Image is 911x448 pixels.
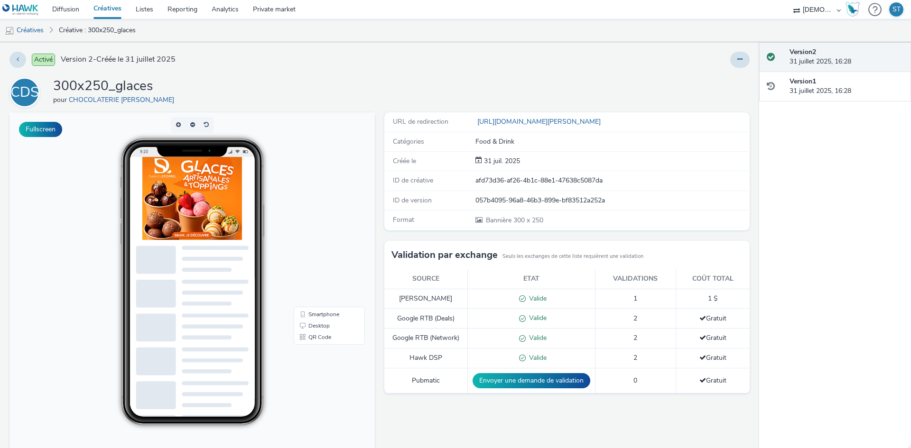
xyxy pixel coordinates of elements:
[526,313,547,322] span: Valide
[790,47,903,67] div: 31 juillet 2025, 16:28
[482,156,520,166] div: Création 31 juillet 2025, 16:28
[393,117,448,126] span: URL de redirection
[393,156,416,165] span: Créée le
[485,216,543,225] span: 300 x 250
[475,176,749,185] div: afd73d36-af26-4b1c-88e1-47638c5087da
[475,117,604,126] a: [URL][DOMAIN_NAME][PERSON_NAME]
[676,269,750,289] th: Coût total
[633,314,637,323] span: 2
[286,196,353,208] li: Smartphone
[384,368,467,393] td: Pubmatic
[633,333,637,342] span: 2
[633,376,637,385] span: 0
[9,88,44,97] a: CDS
[699,314,726,323] span: Gratuit
[130,37,139,42] span: 9:20
[699,353,726,362] span: Gratuit
[384,289,467,309] td: [PERSON_NAME]
[475,137,749,146] div: Food & Drink
[892,2,901,17] div: ST
[299,222,322,228] span: QR Code
[384,348,467,368] td: Hawk DSP
[286,219,353,230] li: QR Code
[384,269,467,289] th: Source
[502,253,643,260] small: Seuls les exchanges de cette liste requièrent une validation
[473,373,590,388] button: Envoyer une demande de validation
[467,269,595,289] th: Etat
[699,333,726,342] span: Gratuit
[790,77,903,96] div: 31 juillet 2025, 16:28
[633,353,637,362] span: 2
[486,216,513,225] span: Bannière
[790,77,816,86] strong: Version 1
[133,45,232,128] img: Advertisement preview
[53,95,69,104] span: pour
[286,208,353,219] li: Desktop
[61,54,176,65] span: Version 2 - Créée le 31 juillet 2025
[19,122,62,137] button: Fullscreen
[5,26,14,36] img: mobile
[393,176,433,185] span: ID de créative
[708,294,717,303] span: 1 $
[10,79,39,106] div: CDS
[482,156,520,165] span: 31 juil. 2025
[54,19,140,42] a: Créative : 300x250_glaces
[53,77,178,95] h1: 300x250_glaces
[393,215,414,224] span: Format
[2,4,39,16] img: undefined Logo
[299,210,320,216] span: Desktop
[475,196,749,205] div: 057b4095-96a8-46b3-899e-bf83512a252a
[299,199,330,205] span: Smartphone
[790,47,816,56] strong: Version 2
[526,294,547,303] span: Valide
[595,269,676,289] th: Validations
[393,137,424,146] span: Catégories
[633,294,637,303] span: 1
[384,309,467,329] td: Google RTB (Deals)
[526,333,547,342] span: Valide
[69,95,178,104] a: CHOCOLATERIE [PERSON_NAME]
[32,54,55,66] span: Activé
[391,248,498,262] h3: Validation par exchange
[393,196,432,205] span: ID de version
[526,353,547,362] span: Valide
[846,2,864,17] a: Hawk Academy
[384,329,467,348] td: Google RTB (Network)
[699,376,726,385] span: Gratuit
[846,2,860,17] img: Hawk Academy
